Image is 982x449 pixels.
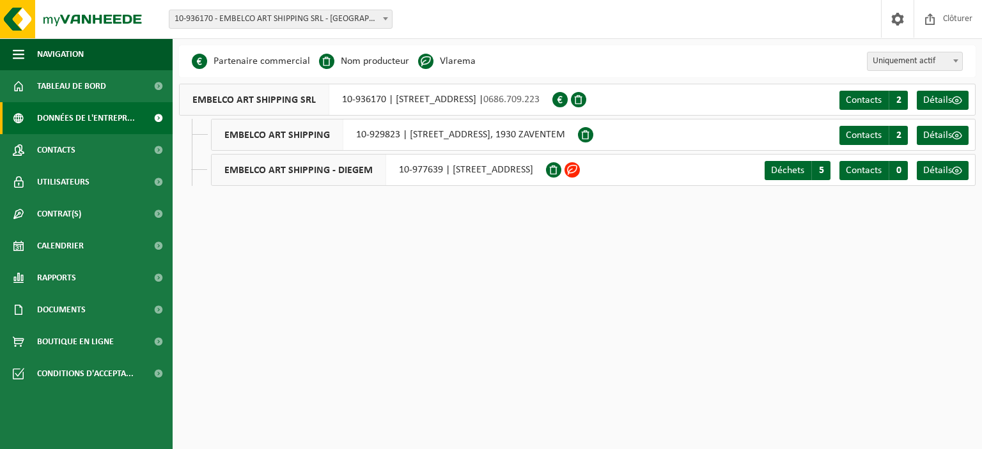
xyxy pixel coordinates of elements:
[483,95,540,105] span: 0686.709.223
[211,119,578,151] div: 10-929823 | [STREET_ADDRESS], 1930 ZAVENTEM
[37,134,75,166] span: Contacts
[889,126,908,145] span: 2
[839,91,908,110] a: Contacts 2
[846,165,882,176] span: Contacts
[917,161,969,180] a: Détails
[37,262,76,294] span: Rapports
[765,161,830,180] a: Déchets 5
[868,52,962,70] span: Uniquement actif
[923,165,952,176] span: Détails
[867,52,963,71] span: Uniquement actif
[212,155,386,185] span: EMBELCO ART SHIPPING - DIEGEM
[839,126,908,145] a: Contacts 2
[37,294,86,326] span: Documents
[839,161,908,180] a: Contacts 0
[37,102,135,134] span: Données de l'entrepr...
[37,230,84,262] span: Calendrier
[37,358,134,390] span: Conditions d'accepta...
[923,130,952,141] span: Détails
[846,130,882,141] span: Contacts
[211,154,546,186] div: 10-977639 | [STREET_ADDRESS]
[889,91,908,110] span: 2
[37,166,90,198] span: Utilisateurs
[319,52,409,71] li: Nom producteur
[889,161,908,180] span: 0
[418,52,476,71] li: Vlarema
[917,91,969,110] a: Détails
[771,165,804,176] span: Déchets
[811,161,830,180] span: 5
[923,95,952,105] span: Détails
[37,38,84,70] span: Navigation
[179,84,552,116] div: 10-936170 | [STREET_ADDRESS] |
[846,95,882,105] span: Contacts
[917,126,969,145] a: Détails
[37,198,81,230] span: Contrat(s)
[37,70,106,102] span: Tableau de bord
[180,84,329,115] span: EMBELCO ART SHIPPING SRL
[212,119,343,150] span: EMBELCO ART SHIPPING
[192,52,310,71] li: Partenaire commercial
[37,326,114,358] span: Boutique en ligne
[169,10,392,28] span: 10-936170 - EMBELCO ART SHIPPING SRL - ETTERBEEK
[169,10,393,29] span: 10-936170 - EMBELCO ART SHIPPING SRL - ETTERBEEK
